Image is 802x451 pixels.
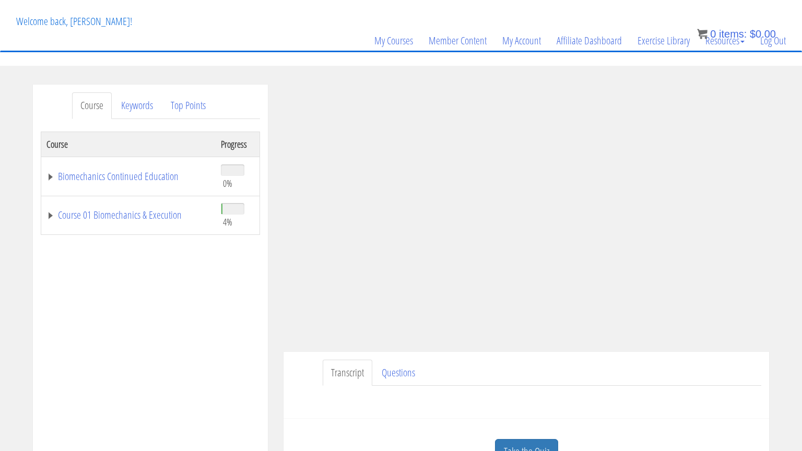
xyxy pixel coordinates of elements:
[719,28,747,40] span: items:
[697,29,707,39] img: icon11.png
[113,92,161,119] a: Keywords
[697,28,776,40] a: 0 items: $0.00
[698,16,752,66] a: Resources
[630,16,698,66] a: Exercise Library
[323,360,372,386] a: Transcript
[710,28,716,40] span: 0
[373,360,423,386] a: Questions
[216,132,260,157] th: Progress
[46,210,210,220] a: Course 01 Biomechanics & Execution
[223,216,232,228] span: 4%
[421,16,494,66] a: Member Content
[367,16,421,66] a: My Courses
[750,28,776,40] bdi: 0.00
[750,28,756,40] span: $
[8,1,140,42] p: Welcome back, [PERSON_NAME]!
[72,92,112,119] a: Course
[41,132,216,157] th: Course
[752,16,794,66] a: Log Out
[494,16,549,66] a: My Account
[162,92,214,119] a: Top Points
[223,177,232,189] span: 0%
[549,16,630,66] a: Affiliate Dashboard
[46,171,210,182] a: Biomechanics Continued Education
